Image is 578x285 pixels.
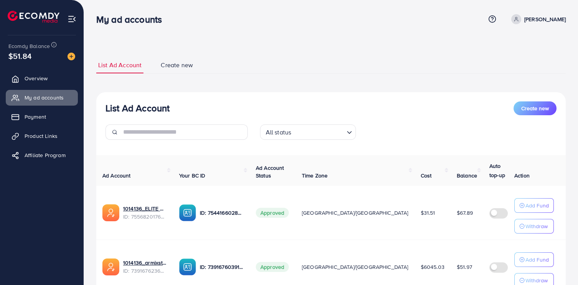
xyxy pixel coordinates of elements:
[25,151,66,159] span: Affiliate Program
[256,262,289,272] span: Approved
[25,132,58,140] span: Product Links
[508,14,566,24] a: [PERSON_NAME]
[421,209,435,217] span: $31.51
[123,259,167,267] a: 1014136_armixstore_1721008753069
[514,172,530,179] span: Action
[123,267,167,275] span: ID: 7391676236956909569
[123,205,167,220] div: <span class='underline'>1014136_ELITE HERITAGE PK_1759459383615</span></br>7556820176746971137
[6,90,78,105] a: My ad accounts
[179,258,196,275] img: ic-ba-acc.ded83a64.svg
[200,208,244,217] p: ID: 7544166028553781265
[524,15,566,24] p: [PERSON_NAME]
[179,204,196,221] img: ic-ba-acc.ded83a64.svg
[96,14,168,25] h3: My ad accounts
[102,258,119,275] img: ic-ads-acc.e4c84228.svg
[25,113,46,121] span: Payment
[525,276,548,285] p: Withdraw
[6,128,78,144] a: Product Links
[98,61,142,70] span: List Ad Account
[260,124,356,140] div: Search for option
[256,164,284,179] span: Ad Account Status
[489,161,512,180] p: Auto top-up
[123,259,167,275] div: <span class='underline'>1014136_armixstore_1721008753069</span></br>7391676236956909569
[457,172,477,179] span: Balance
[525,255,549,264] p: Add Fund
[514,252,554,267] button: Add Fund
[421,172,432,179] span: Cost
[514,219,554,234] button: Withdraw
[264,127,293,138] span: All status
[68,15,76,23] img: menu
[302,172,328,179] span: Time Zone
[179,172,206,179] span: Your BC ID
[256,208,289,218] span: Approved
[302,263,408,271] span: [GEOGRAPHIC_DATA]/[GEOGRAPHIC_DATA]
[302,209,408,217] span: [GEOGRAPHIC_DATA]/[GEOGRAPHIC_DATA]
[457,209,473,217] span: $67.89
[514,101,557,115] button: Create new
[8,42,50,50] span: Ecomdy Balance
[421,263,445,271] span: $6045.03
[161,61,193,70] span: Create new
[293,125,343,138] input: Search for option
[6,109,78,124] a: Payment
[25,94,64,101] span: My ad accounts
[6,71,78,86] a: Overview
[514,198,554,213] button: Add Fund
[521,104,549,112] span: Create new
[6,147,78,163] a: Affiliate Program
[68,53,75,60] img: image
[123,205,167,212] a: 1014136_ELITE HERITAGE PK_1759459383615
[525,222,548,231] p: Withdraw
[123,213,167,220] span: ID: 7556820176746971137
[457,263,472,271] span: $51.97
[525,201,549,210] p: Add Fund
[8,50,31,61] span: $51.84
[25,75,48,82] span: Overview
[105,103,170,114] h3: List Ad Account
[102,204,119,221] img: ic-ads-acc.e4c84228.svg
[200,262,244,272] p: ID: 7391676039128252432
[102,172,131,179] span: Ad Account
[8,11,59,23] img: logo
